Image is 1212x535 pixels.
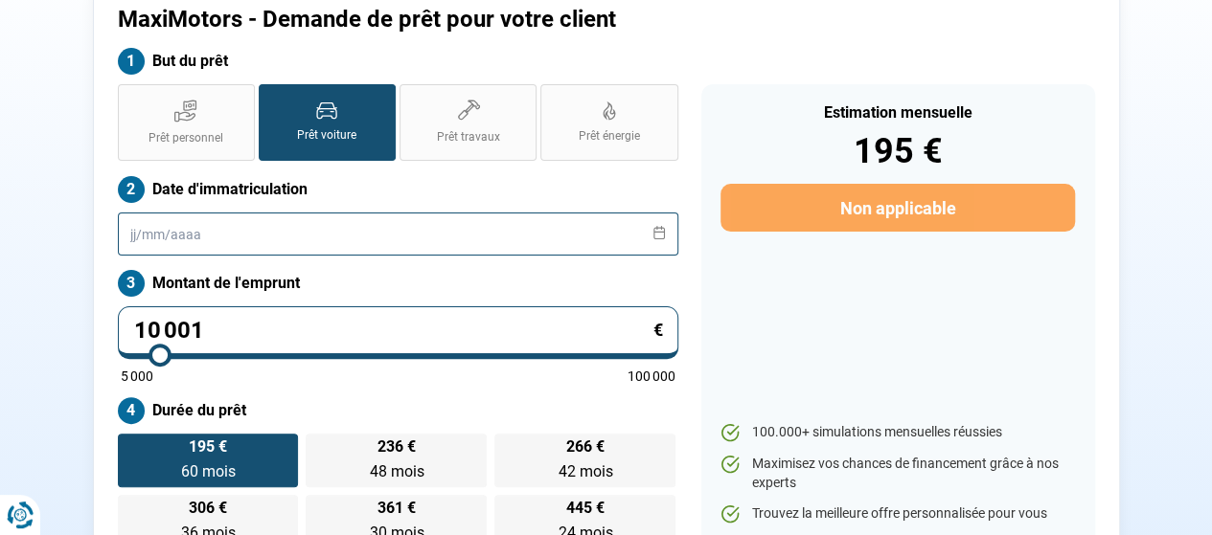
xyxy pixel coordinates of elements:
[720,423,1074,442] li: 100.000+ simulations mensuelles réussies
[720,105,1074,121] div: Estimation mensuelle
[369,462,423,480] span: 48 mois
[579,128,640,145] span: Prêt énergie
[720,455,1074,492] li: Maximisez vos chances de financement grâce à nos experts
[180,462,235,480] span: 60 mois
[118,397,678,424] label: Durée du prêt
[189,501,227,516] span: 306 €
[189,439,227,455] span: 195 €
[653,322,663,339] span: €
[377,439,416,455] span: 236 €
[566,501,605,516] span: 445 €
[377,501,416,516] span: 361 €
[118,270,678,297] label: Montant de l'emprunt
[118,212,678,256] input: jj/mm/aaaa
[297,127,356,144] span: Prêt voiture
[720,134,1074,168] div: 195 €
[118,176,678,203] label: Date d'immatriculation
[628,369,675,383] span: 100 000
[720,184,1074,232] button: Non applicable
[118,6,845,33] h1: MaxiMotors - Demande de prêt pour votre client
[720,504,1074,524] li: Trouvez la meilleure offre personnalisée pour vous
[121,369,153,383] span: 5 000
[437,129,500,145] span: Prêt travaux
[558,462,612,480] span: 42 mois
[149,130,223,146] span: Prêt personnel
[566,439,605,455] span: 266 €
[118,48,678,75] label: But du prêt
